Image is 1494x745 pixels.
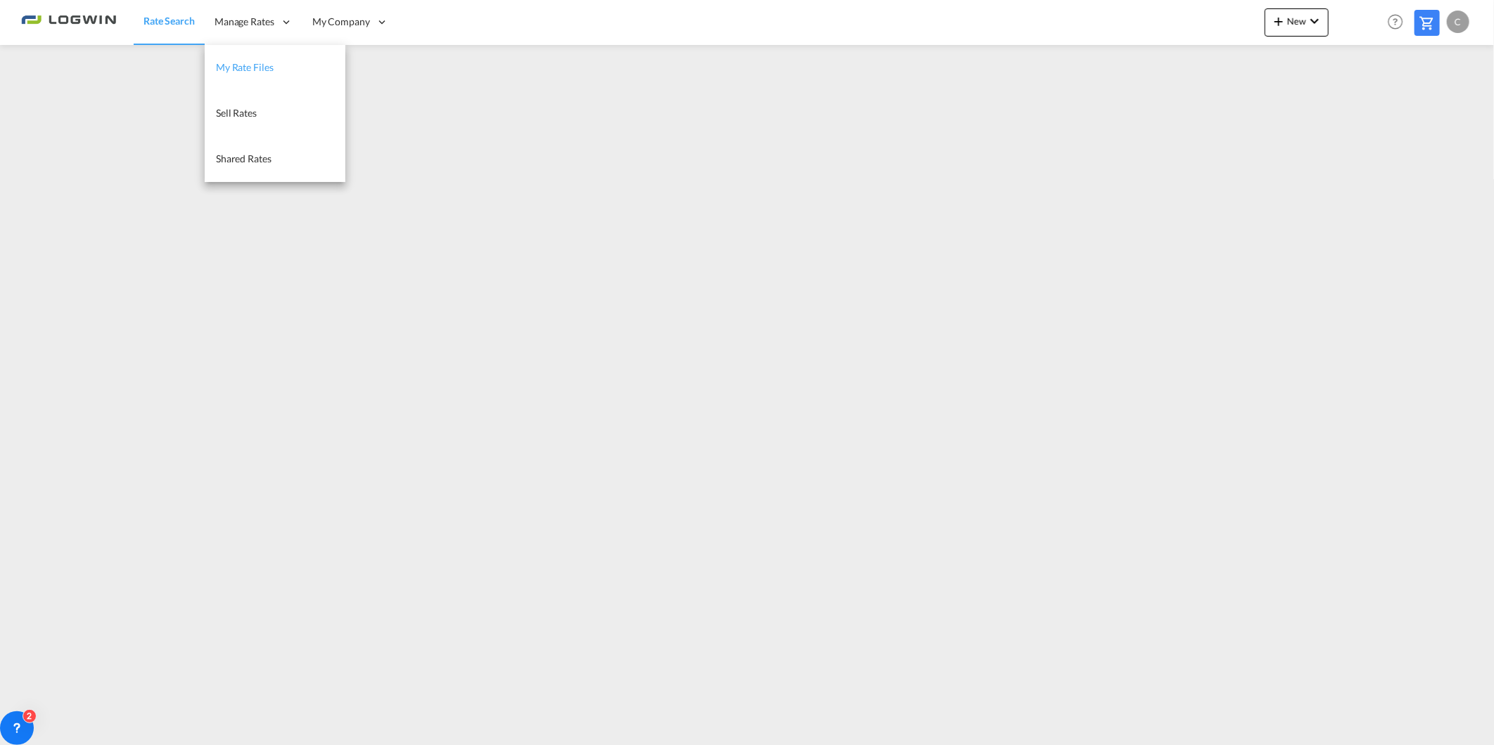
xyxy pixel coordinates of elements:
a: My Rate Files [205,45,345,91]
span: Rate Search [143,15,195,27]
span: My Rate Files [216,61,274,73]
span: My Company [312,15,370,29]
div: C [1447,11,1469,33]
span: Sell Rates [216,107,257,119]
img: 2761ae10d95411efa20a1f5e0282d2d7.png [21,6,116,38]
button: icon-plus 400-fgNewicon-chevron-down [1265,8,1329,37]
span: Manage Rates [215,15,274,29]
md-icon: icon-plus 400-fg [1270,13,1287,30]
a: Shared Rates [205,136,345,182]
md-icon: icon-chevron-down [1306,13,1323,30]
span: Shared Rates [216,153,272,164]
div: Help [1384,10,1415,35]
span: Help [1384,10,1407,34]
span: New [1270,15,1323,27]
a: Sell Rates [205,91,345,136]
